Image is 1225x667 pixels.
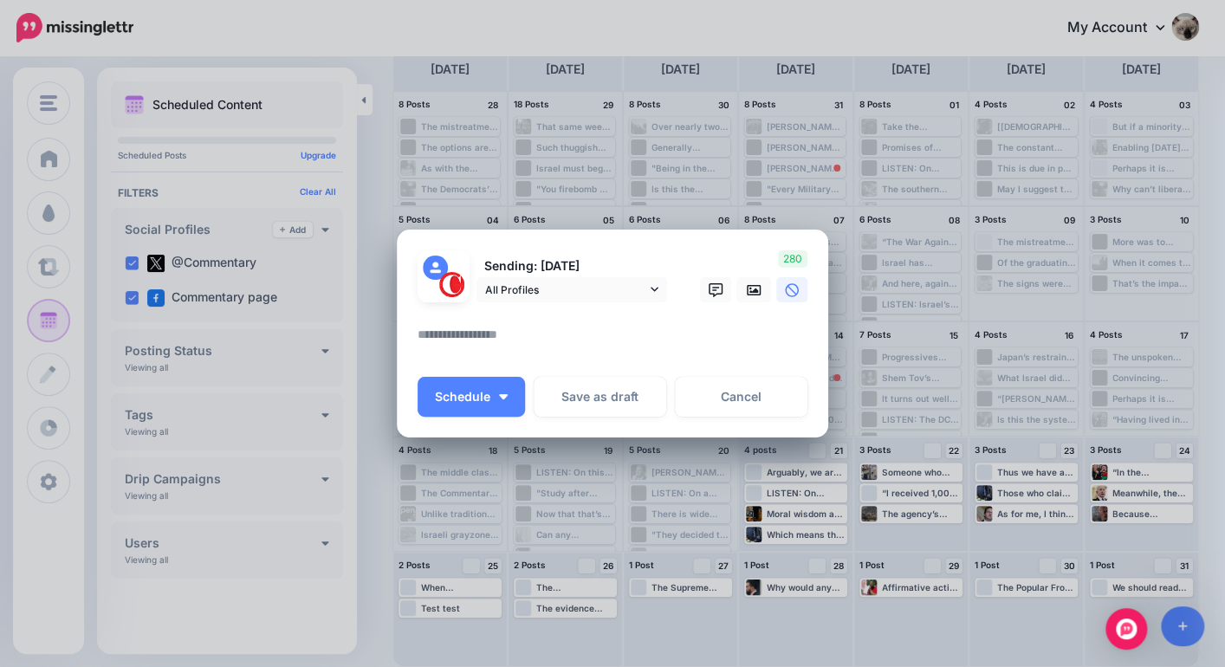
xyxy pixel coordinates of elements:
[439,272,464,297] img: 291864331_468958885230530_187971914351797662_n-bsa127305.png
[435,391,490,403] span: Schedule
[476,256,667,276] p: Sending: [DATE]
[485,281,646,299] span: All Profiles
[778,250,807,268] span: 280
[534,377,666,417] button: Save as draft
[1105,608,1147,650] div: Open Intercom Messenger
[418,377,525,417] button: Schedule
[423,256,448,281] img: user_default_image.png
[476,277,667,302] a: All Profiles
[499,394,508,399] img: arrow-down-white.png
[675,377,807,417] a: Cancel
